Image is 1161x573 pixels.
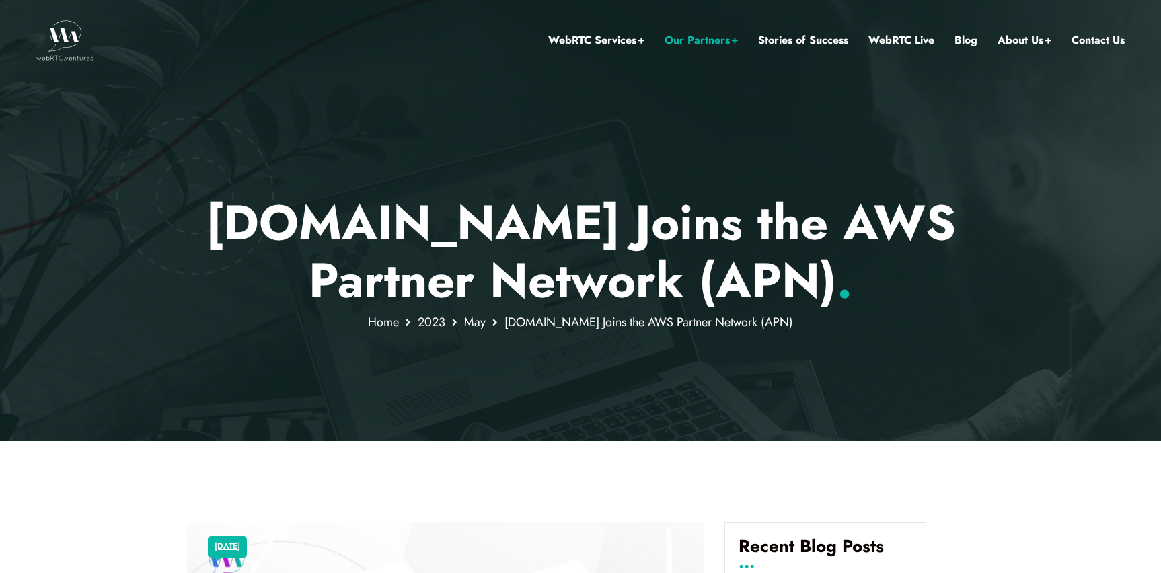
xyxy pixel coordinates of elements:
[998,32,1051,49] a: About Us
[837,245,852,315] span: .
[954,32,977,49] a: Blog
[504,313,793,331] span: [DOMAIN_NAME] Joins the AWS Partner Network (APN)
[187,194,975,310] h1: [DOMAIN_NAME] Joins the AWS Partner Network (APN)
[464,313,486,331] a: May
[548,32,644,49] a: WebRTC Services
[665,32,738,49] a: Our Partners
[418,313,445,331] a: 2023
[36,20,93,61] img: WebRTC.ventures
[1072,32,1125,49] a: Contact Us
[739,536,912,567] h4: Recent Blog Posts
[758,32,848,49] a: Stories of Success
[368,313,399,331] a: Home
[215,538,240,556] a: [DATE]
[868,32,934,49] a: WebRTC Live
